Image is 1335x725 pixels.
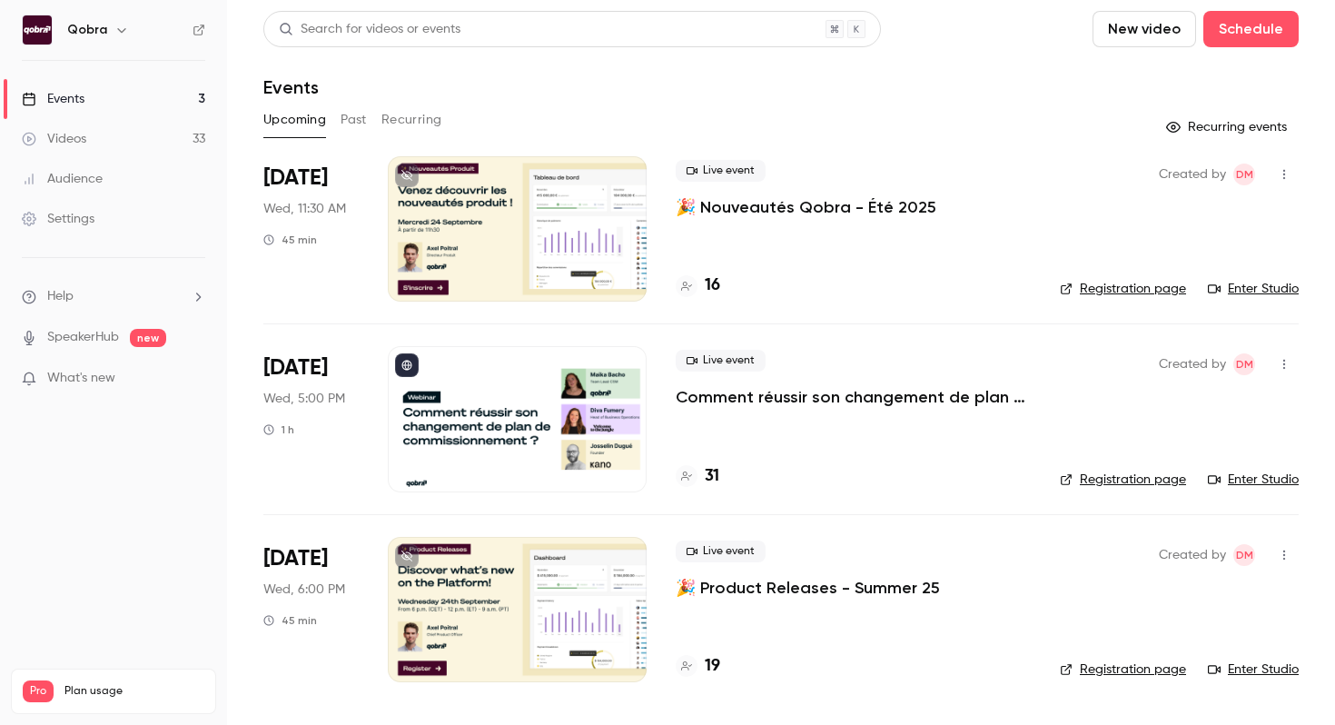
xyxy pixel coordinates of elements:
[23,680,54,702] span: Pro
[47,287,74,306] span: Help
[263,156,359,302] div: Sep 24 Wed, 11:30 AM (Europe/Paris)
[676,386,1031,408] a: Comment réussir son changement de plan de commissionnement ?
[676,160,766,182] span: Live event
[263,581,345,599] span: Wed, 6:00 PM
[263,233,317,247] div: 45 min
[1236,353,1253,375] span: DM
[676,350,766,372] span: Live event
[1060,280,1186,298] a: Registration page
[22,287,205,306] li: help-dropdown-opener
[183,371,205,387] iframe: Noticeable Trigger
[1233,353,1255,375] span: Dylan Manceau
[47,369,115,388] span: What's new
[263,613,317,628] div: 45 min
[1159,544,1226,566] span: Created by
[67,21,107,39] h6: Qobra
[676,577,940,599] a: 🎉 Product Releases - Summer 25
[1159,164,1226,185] span: Created by
[1060,660,1186,679] a: Registration page
[1208,471,1299,489] a: Enter Studio
[705,464,719,489] h4: 31
[705,273,720,298] h4: 16
[676,654,720,679] a: 19
[1233,164,1255,185] span: Dylan Manceau
[1208,280,1299,298] a: Enter Studio
[263,105,326,134] button: Upcoming
[263,544,328,573] span: [DATE]
[341,105,367,134] button: Past
[1233,544,1255,566] span: Dylan Manceau
[263,76,319,98] h1: Events
[1159,353,1226,375] span: Created by
[22,170,103,188] div: Audience
[1203,11,1299,47] button: Schedule
[1236,164,1253,185] span: DM
[22,210,94,228] div: Settings
[676,196,936,218] a: 🎉 Nouveautés Qobra - Été 2025
[263,164,328,193] span: [DATE]
[23,15,52,45] img: Qobra
[1236,544,1253,566] span: DM
[263,422,294,437] div: 1 h
[279,20,460,39] div: Search for videos or events
[47,328,119,347] a: SpeakerHub
[705,654,720,679] h4: 19
[676,464,719,489] a: 31
[1208,660,1299,679] a: Enter Studio
[1158,113,1299,142] button: Recurring events
[263,353,328,382] span: [DATE]
[22,130,86,148] div: Videos
[263,200,346,218] span: Wed, 11:30 AM
[1093,11,1196,47] button: New video
[22,90,84,108] div: Events
[263,346,359,492] div: Sep 24 Wed, 5:00 PM (Europe/Paris)
[676,273,720,298] a: 16
[130,329,166,347] span: new
[64,684,204,699] span: Plan usage
[1060,471,1186,489] a: Registration page
[676,541,766,562] span: Live event
[381,105,442,134] button: Recurring
[263,537,359,682] div: Sep 24 Wed, 6:00 PM (Europe/Paris)
[263,390,345,408] span: Wed, 5:00 PM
